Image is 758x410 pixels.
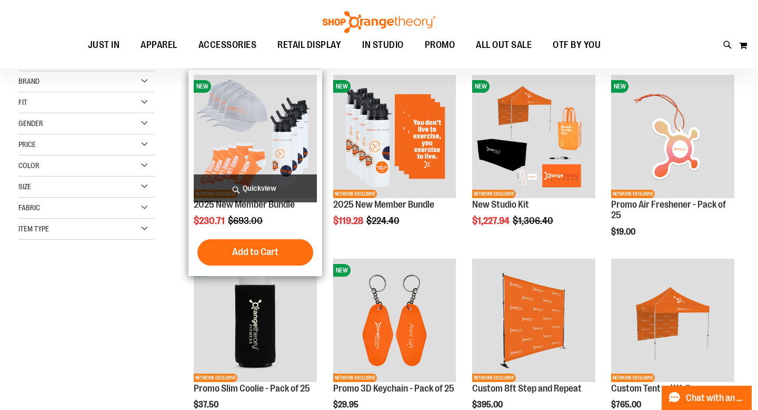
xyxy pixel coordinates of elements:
img: OTF 8ft Step and Repeat [472,259,595,382]
img: Promo 3D Keychain - Pack of 25 [333,259,456,382]
a: Custom 8ft Step and Repeat [472,383,582,394]
img: 2025 New Member Bundle [194,75,317,198]
a: New Studio KitNEWNETWORK EXCLUSIVE [472,75,595,200]
span: $119.28 [333,216,365,226]
span: JUST IN [88,33,120,57]
span: NEW [333,264,351,277]
a: Promo Air Freshener - Pack of 25 [611,199,726,220]
span: $693.00 [228,216,264,226]
span: $395.00 [472,400,504,409]
img: 2025 New Member Bundle [333,75,456,198]
span: NETWORK EXCLUSIVE [194,374,237,382]
div: product [188,70,322,276]
img: New Studio Kit [472,75,595,198]
span: $19.00 [611,227,637,237]
span: $29.95 [333,400,360,409]
div: product [606,70,740,263]
a: Quickview [194,174,317,202]
span: NETWORK EXCLUSIVE [472,374,516,382]
a: Promo Slim Coolie - Pack of 25NEWNETWORK EXCLUSIVE [194,259,317,384]
a: Promo 3D Keychain - Pack of 25NEWNETWORK EXCLUSIVE [333,259,456,384]
span: Gender [18,119,43,128]
span: NEW [472,80,490,93]
span: ALL OUT SALE [476,33,532,57]
span: NETWORK EXCLUSIVE [472,190,516,198]
a: 2025 New Member Bundle [333,199,434,210]
img: Promo Slim Coolie - Pack of 25 [194,259,317,382]
span: $765.00 [611,400,643,409]
span: Size [18,182,31,191]
span: Chat with an Expert [686,393,745,403]
span: NEW [611,80,629,93]
span: NETWORK EXCLUSIVE [333,374,377,382]
a: 2025 New Member BundleNEWNETWORK EXCLUSIVE [333,75,456,200]
span: $230.71 [194,216,226,226]
span: NEW [194,80,211,93]
a: New Studio Kit [472,199,529,210]
span: NETWORK EXCLUSIVE [333,190,377,198]
img: OTF Custom Tent w/single sided wall Orange [611,259,734,382]
span: RETAIL DISPLAY [277,33,341,57]
span: $1,306.40 [513,216,555,226]
button: Chat with an Expert [662,386,752,410]
span: $224.40 [366,216,401,226]
span: Add to Cart [232,246,278,258]
span: Item Type [18,224,49,233]
span: Fit [18,98,27,106]
span: $37.50 [194,400,220,409]
a: Promo Air Freshener - Pack of 25NEWNETWORK EXCLUSIVE [611,75,734,200]
span: Price [18,140,36,149]
span: Fabric [18,203,40,212]
a: OTF 8ft Step and RepeatNETWORK EXCLUSIVE [472,259,595,384]
a: 2025 New Member Bundle [194,199,295,210]
a: Promo 3D Keychain - Pack of 25 [333,383,454,394]
a: Promo Slim Coolie - Pack of 25 [194,383,310,394]
img: Promo Air Freshener - Pack of 25 [611,75,734,198]
span: $1,227.94 [472,216,511,226]
img: Shop Orangetheory [321,11,437,33]
span: ACCESSORIES [198,33,257,57]
span: Color [18,161,39,170]
button: Add to Cart [197,239,313,266]
a: Custom Tent w/ Wall [611,383,690,394]
span: NETWORK EXCLUSIVE [611,374,655,382]
span: NEW [333,80,351,93]
span: PROMO [425,33,455,57]
a: OTF Custom Tent w/single sided wall OrangeNETWORK EXCLUSIVE [611,259,734,384]
span: NETWORK EXCLUSIVE [611,190,655,198]
span: APPAREL [141,33,177,57]
span: IN STUDIO [362,33,404,57]
div: product [467,70,601,253]
div: product [328,70,462,253]
span: OTF BY YOU [553,33,601,57]
a: 2025 New Member BundleNEWNETWORK EXCLUSIVE [194,75,317,200]
span: Brand [18,77,39,85]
